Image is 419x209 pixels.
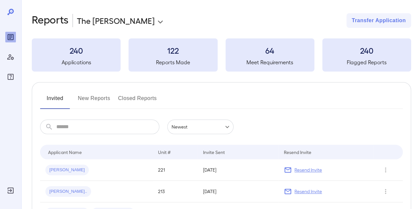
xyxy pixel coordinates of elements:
[153,181,198,202] td: 213
[45,167,89,173] span: [PERSON_NAME]
[153,159,198,181] td: 221
[322,45,411,56] h3: 240
[32,45,121,56] h3: 240
[32,58,121,66] h5: Applications
[346,13,411,28] button: Transfer Application
[226,45,314,56] h3: 64
[380,186,391,197] button: Row Actions
[129,58,217,66] h5: Reports Made
[32,38,411,72] summary: 240Applications122Reports Made64Meet Requirements240Flagged Reports
[5,185,16,196] div: Log Out
[40,93,70,109] button: Invited
[45,188,91,195] span: [PERSON_NAME]..
[78,93,110,109] button: New Reports
[48,148,82,156] div: Applicant Name
[5,32,16,42] div: Reports
[226,58,314,66] h5: Meet Requirements
[5,52,16,62] div: Manage Users
[118,93,157,109] button: Closed Reports
[197,159,279,181] td: [DATE]
[203,148,225,156] div: Invite Sent
[5,72,16,82] div: FAQ
[167,120,234,134] div: Newest
[77,15,155,26] p: The [PERSON_NAME]
[294,188,322,195] p: Resend Invite
[158,148,171,156] div: Unit #
[294,167,322,173] p: Resend Invite
[32,13,69,28] h2: Reports
[284,148,311,156] div: Resend Invite
[380,165,391,175] button: Row Actions
[322,58,411,66] h5: Flagged Reports
[197,181,279,202] td: [DATE]
[129,45,217,56] h3: 122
